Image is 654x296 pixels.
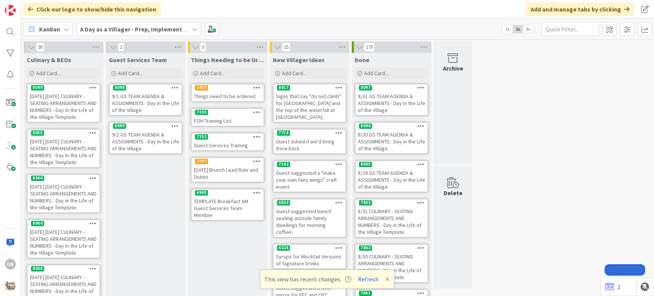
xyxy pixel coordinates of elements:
span: Done [355,56,369,64]
div: Delete [444,188,462,197]
div: 8060[DATE] [DATE] CULINARY - SEATING ARRANGEMENTS AND NUMBERS - Day in the Life of the Village Te... [28,175,100,212]
div: 8099 [113,123,126,129]
div: 8098 [110,84,182,91]
a: 80978/31 GS TEAM AGENDA & ASSIGNMENTS - Day in the Life of the Village [355,84,428,116]
div: Guest asked if we'd bring trivia back [274,136,346,153]
a: 80958/29 GS TEAM AGENDA & ASSIGNMENTS - Day in the Life of the Village [355,160,428,192]
div: 6945 [192,189,264,196]
span: This view has recent changes. [264,275,351,284]
div: 6833Guest suggested bench seating outside family dwellings for morning coffee\ [274,199,346,237]
div: 7718Guest asked if we'd bring trivia back [274,130,346,153]
span: 30 [36,43,44,52]
span: Guest Services Team [109,56,167,64]
span: 2x [513,25,523,33]
div: 7152Guest Services Training [192,133,264,150]
div: 7102Guest suggested a "make your own fairy wings" craft event [274,161,346,192]
a: 2689[DATE] Brunch Lead Role and Duties [191,157,264,183]
div: 8060 [31,176,44,181]
div: 78638/31 CULINARY - SEATING ARRANGEMENTS AND NUMBERS - Day in the Life of the Village Template [356,199,428,237]
b: A Day as a Villager - Prep, Implement and Execute [80,25,217,33]
span: Add Card... [36,70,61,77]
div: 8049 [28,84,100,91]
div: 2689 [192,158,264,165]
div: 2858 [192,84,264,91]
div: 8017Signs that say "do not climb" for [GEOGRAPHIC_DATA] and the top of the waterfall at [GEOGRAPH... [274,84,346,122]
div: 7152 [192,133,264,140]
img: Visit kanbanzone.com [5,5,16,16]
div: 7103 [195,110,208,115]
span: Add Card... [200,70,225,77]
div: 7863 [356,199,428,206]
div: 80989/1 GS TEAM AGENDA & ASSIGNMENTS - Day in the Life of the Village [110,84,182,115]
div: Things need to be ordered [192,91,264,101]
div: 8/31 GS TEAM AGENDA & ASSIGNMENTS - Day in the Life of the Village [356,91,428,115]
div: 8096 [356,123,428,130]
a: 6833Guest suggested bench seating outside family dwellings for morning coffee\ [273,199,346,238]
button: Refresh [355,274,381,284]
div: 8096 [359,123,372,129]
div: 8049 [31,85,44,90]
div: 8/30 CULINARY - SEATING ARRANGEMENTS AND NUMBERS - Day in the Life of the Village Template [356,252,428,282]
div: 7103FOH Training List [192,109,264,126]
a: 8017Signs that say "do not climb" for [GEOGRAPHIC_DATA] and the top of the waterfall at [GEOGRAPH... [273,84,346,123]
div: Signs that say "do not climb" for [GEOGRAPHIC_DATA] and the top of the waterfall at [GEOGRAPHIC_D... [274,91,346,122]
div: Guest suggested a "make your own fairy wings" craft event [274,168,346,192]
span: 3x [523,25,533,33]
div: 8055 [28,130,100,136]
div: 7862 [356,245,428,252]
div: [DATE] [DATE] CULINARY - SEATING ARRANGEMENTS AND NUMBERS - Day in the Life of the Village Template [28,182,100,212]
div: 8064[DATE] [DATE] CULINARY - SEATING ARRANGEMENTS AND NUMBERS - Day in the Life of the Village Te... [28,220,100,258]
div: [DATE] [DATE] CULINARY - SEATING ARRANGEMENTS AND NUMBERS - Day in the Life of the Village Template [28,227,100,258]
div: [DATE] [DATE] CULINARY - SEATING ARRANGEMENTS AND NUMBERS - Day in the Life of the Village Template [28,91,100,122]
div: 7862 [359,245,372,251]
div: 7863 [359,200,372,206]
div: 7102 [277,162,290,167]
a: 78638/31 CULINARY - SEATING ARRANGEMENTS AND NUMBERS - Day in the Life of the Village Template [355,199,428,238]
div: 8/30 GS TEAM AGENDA & ASSIGNMENTS - Day in the Life of the Village [356,130,428,153]
div: 2689 [195,159,208,164]
div: 7718 [274,130,346,136]
a: 78628/30 CULINARY - SEATING ARRANGEMENTS AND NUMBERS - Day in the Life of the Village Template [355,244,428,283]
div: 7102 [274,161,346,168]
a: 6226Syrups for Mocktail Versions of Signature Drinks [273,244,346,269]
span: Culinary & BEOs [27,56,71,64]
div: Add and manage tabs by clicking [526,2,634,16]
div: 8/29 GS TEAM AGENDA & ASSIGNMENTS - Day in the Life of the Village [356,168,428,192]
div: 8049[DATE] [DATE] CULINARY - SEATING ARRANGEMENTS AND NUMBERS - Day in the Life of the Village Te... [28,84,100,122]
div: 6833 [277,200,290,206]
div: 6833 [274,199,346,206]
a: 2 [605,282,620,291]
div: 2858 [195,85,208,90]
div: 8055[DATE] [DATE] CULINARY - SEATING ARRANGEMENTS AND NUMBERS - Day in the Life of the Village Te... [28,130,100,167]
span: Kanban [39,25,60,34]
div: 8055 [31,130,44,136]
div: 8064 [31,221,44,226]
div: 7861 [359,291,372,296]
div: 8095 [359,162,372,167]
div: 9/1 GS TEAM AGENDA & ASSIGNMENTS - Day in the Life of the Village [110,91,182,115]
div: 80958/29 GS TEAM AGENDA & ASSIGNMENTS - Day in the Life of the Village [356,161,428,192]
div: 80968/30 GS TEAM AGENDA & ASSIGNMENTS - Day in the Life of the Village [356,123,428,153]
span: 1x [502,25,513,33]
a: 80989/1 GS TEAM AGENDA & ASSIGNMENTS - Day in the Life of the Village [109,84,182,116]
a: 7718Guest asked if we'd bring trivia back [273,129,346,154]
div: 8095 [356,161,428,168]
div: 7152 [195,134,208,140]
div: [DATE] Brunch Lead Role and Duties [192,165,264,182]
div: 80999/2 GS TEAM AGENDA & ASSIGNMENTS - Day in the Life of the Village [110,123,182,153]
div: 6945TEMPLATE Breakfast AM Guest Services Team Member [192,189,264,220]
a: 7102Guest suggested a "make your own fairy wings" craft event [273,160,346,192]
span: Add Card... [364,70,388,77]
div: 8060 [28,175,100,182]
input: Quick Filter... [541,22,599,36]
div: 8017 [277,85,290,90]
div: 8068 [31,266,44,271]
div: 2858Things need to be ordered [192,84,264,101]
span: 5 [200,43,206,52]
a: 8064[DATE] [DATE] CULINARY - SEATING ARRANGEMENTS AND NUMBERS - Day in the Life of the Village Te... [27,219,100,258]
span: New Villager Ideas [273,56,325,64]
div: 7718 [277,130,290,136]
div: 8097 [356,84,428,91]
a: 80968/30 GS TEAM AGENDA & ASSIGNMENTS - Day in the Life of the Village [355,122,428,154]
a: 80999/2 GS TEAM AGENDA & ASSIGNMENTS - Day in the Life of the Village [109,122,182,154]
